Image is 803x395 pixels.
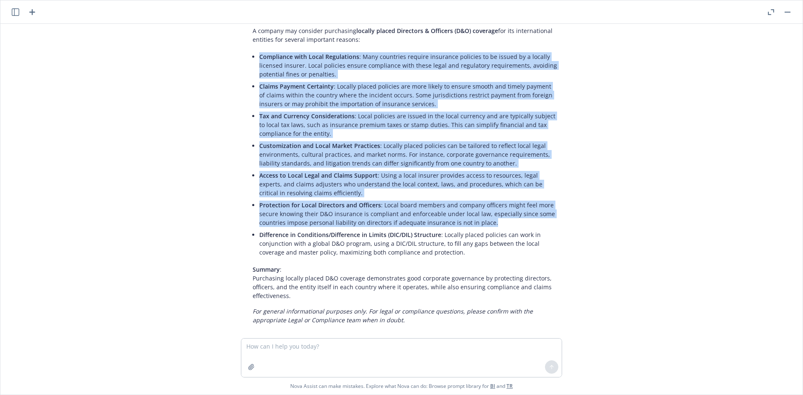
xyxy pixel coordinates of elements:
[259,201,381,209] span: Protection for Local Directors and Officers
[253,265,280,273] span: Summary
[356,27,498,35] span: locally placed Directors & Officers (D&O) coverage
[259,141,557,168] p: : Locally placed policies can be tailored to reflect local legal environments, cultural practices...
[253,265,557,300] p: : Purchasing locally placed D&O coverage demonstrates good corporate governance by protecting dir...
[290,377,513,395] span: Nova Assist can make mistakes. Explore what Nova can do: Browse prompt library for and
[253,26,557,44] p: A company may consider purchasing for its international entities for several important reasons:
[259,231,441,239] span: Difference in Conditions/Difference in Limits (DIC/DIL) Structure
[259,112,557,138] p: : Local policies are issued in the local currency and are typically subject to local tax laws, su...
[259,82,557,108] p: : Locally placed policies are more likely to ensure smooth and timely payment of claims within th...
[259,201,557,227] p: : Local board members and company officers might feel more secure knowing their D&O insurance is ...
[259,53,359,61] span: Compliance with Local Regulations
[259,171,557,197] p: : Using a local insurer provides access to resources, legal experts, and claims adjusters who und...
[253,307,533,324] em: For general informational purposes only. For legal or compliance questions, please confirm with t...
[259,142,380,150] span: Customization and Local Market Practices
[259,171,378,179] span: Access to Local Legal and Claims Support
[259,82,334,90] span: Claims Payment Certainty
[259,112,355,120] span: Tax and Currency Considerations
[506,382,513,390] a: TR
[259,230,557,257] p: : Locally placed policies can work in conjunction with a global D&O program, using a DIC/DIL stru...
[490,382,495,390] a: BI
[259,52,557,79] p: : Many countries require insurance policies to be issued by a locally licensed insurer. Local pol...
